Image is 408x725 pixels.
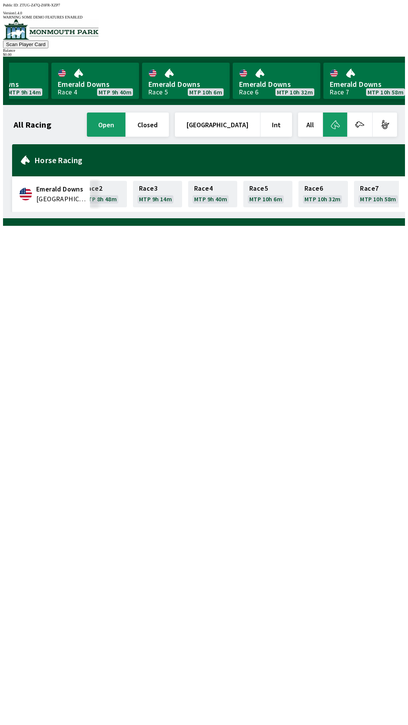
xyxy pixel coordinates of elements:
span: MTP 8h 48m [84,196,117,202]
div: Race 6 [239,89,258,95]
button: All [298,113,322,137]
a: Emerald DownsRace 6MTP 10h 32m [233,63,320,99]
img: venue logo [3,19,99,40]
a: Race6MTP 10h 32m [298,181,348,207]
a: Race3MTP 9h 14m [133,181,182,207]
span: MTP 9h 14m [8,89,41,95]
span: Emerald Downs [239,79,314,89]
span: Race 6 [304,185,323,191]
button: Scan Player Card [3,40,48,48]
span: MTP 9h 40m [99,89,131,95]
span: Race 7 [360,185,379,191]
button: Int [261,113,292,137]
div: Race 7 [329,89,349,95]
span: Race 4 [194,185,213,191]
span: Race 3 [139,185,158,191]
div: Race 5 [148,89,168,95]
button: open [87,113,125,137]
a: Race5MTP 10h 6m [243,181,292,207]
span: Emerald Downs [36,184,87,194]
div: Race 4 [57,89,77,95]
span: MTP 10h 58m [368,89,403,95]
span: MTP 10h 6m [189,89,222,95]
a: Race4MTP 9h 40m [188,181,237,207]
span: MTP 9h 14m [139,196,172,202]
a: Emerald DownsRace 5MTP 10h 6m [142,63,230,99]
span: Emerald Downs [57,79,133,89]
a: Race7MTP 10h 58m [354,181,403,207]
a: Race2MTP 8h 48m [78,181,127,207]
span: Emerald Downs [148,79,224,89]
button: closed [126,113,169,137]
button: [GEOGRAPHIC_DATA] [175,113,260,137]
a: Emerald DownsRace 4MTP 9h 40m [51,63,139,99]
div: Version 1.4.0 [3,11,405,15]
span: MTP 10h 6m [249,196,282,202]
span: ZTUG-Z47Q-Z6FR-XZP7 [20,3,60,7]
span: United States [36,194,87,204]
span: MTP 10h 58m [360,196,396,202]
div: WARNING SOME DEMO FEATURES ENABLED [3,15,405,19]
span: MTP 9h 40m [194,196,227,202]
h1: All Racing [14,122,51,128]
span: MTP 10h 32m [277,89,313,95]
div: Balance [3,48,405,52]
div: $ 0.00 [3,52,405,57]
h2: Horse Racing [34,157,399,163]
span: MTP 10h 32m [304,196,340,202]
span: Emerald Downs [329,79,405,89]
div: Public ID: [3,3,405,7]
span: Race 5 [249,185,268,191]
